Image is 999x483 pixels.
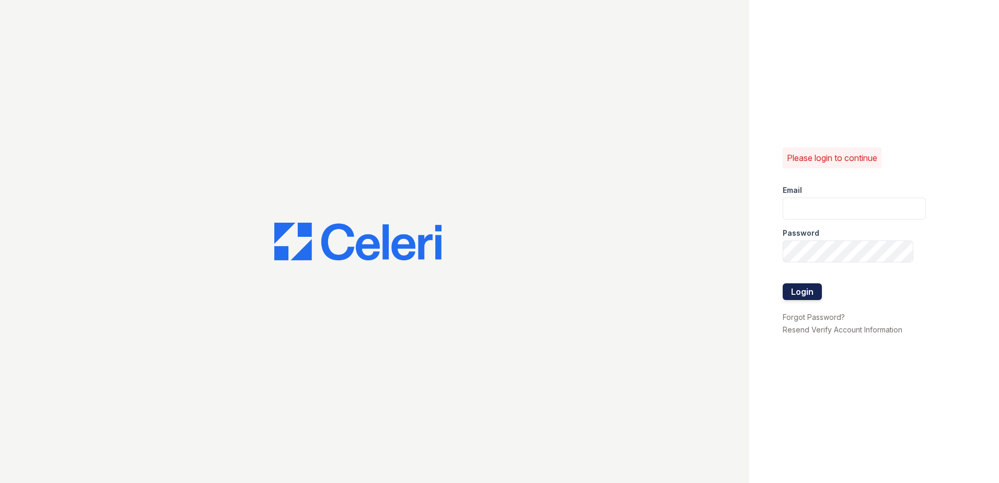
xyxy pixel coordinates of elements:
a: Resend Verify Account Information [783,325,902,334]
p: Please login to continue [787,152,877,164]
a: Forgot Password? [783,313,845,321]
button: Login [783,283,822,300]
label: Password [783,228,819,238]
img: CE_Logo_Blue-a8612792a0a2168367f1c8372b55b34899dd931a85d93a1a3d3e32e68fde9ad4.png [274,223,442,260]
label: Email [783,185,802,195]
